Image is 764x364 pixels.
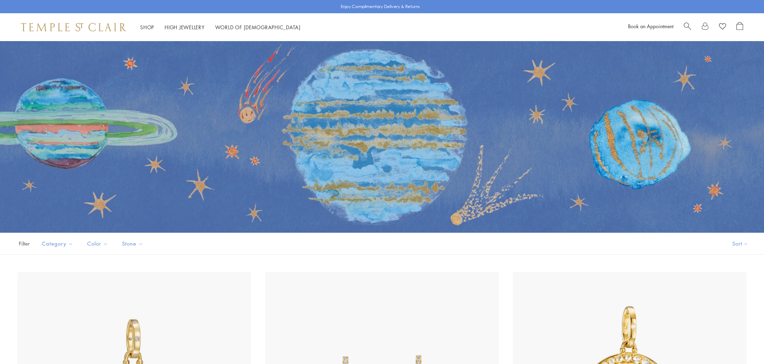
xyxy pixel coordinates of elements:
button: Category [37,236,78,251]
span: Category [38,239,78,248]
a: ShopShop [140,24,154,31]
a: High JewelleryHigh Jewellery [165,24,205,31]
a: View Wishlist [719,22,726,32]
nav: Main navigation [140,23,301,32]
a: Book an Appointment [628,23,673,30]
p: Enjoy Complimentary Delivery & Returns [341,3,420,10]
span: Color [84,239,113,248]
a: Open Shopping Bag [736,22,743,32]
button: Stone [117,236,149,251]
a: Search [684,22,691,32]
button: Color [82,236,113,251]
iframe: Gorgias live chat messenger [729,331,757,357]
button: Show sort by [717,233,764,254]
img: Temple St. Clair [21,23,126,31]
a: World of [DEMOGRAPHIC_DATA]World of [DEMOGRAPHIC_DATA] [215,24,301,31]
span: Stone [119,239,149,248]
